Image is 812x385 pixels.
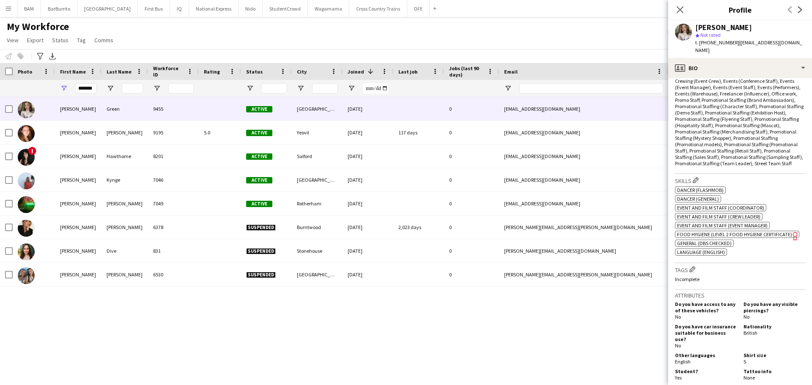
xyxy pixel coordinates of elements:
[55,263,101,286] div: [PERSON_NAME]
[292,192,343,215] div: Rotherham
[261,83,287,93] input: Status Filter Input
[18,267,35,284] img: Eleanor Nutter
[499,239,668,262] div: [PERSON_NAME][EMAIL_ADDRESS][DOMAIN_NAME]
[239,0,263,17] button: Nido
[695,39,739,46] span: t. [PHONE_NUMBER]
[17,0,41,17] button: BAM
[246,177,272,183] span: Active
[55,192,101,215] div: [PERSON_NAME]
[449,65,484,78] span: Jobs (last 90 days)
[668,58,812,78] div: Bio
[18,196,35,213] img: Eleanor McGarry
[101,145,148,168] div: Hawthorne
[499,263,668,286] div: [PERSON_NAME][EMAIL_ADDRESS][PERSON_NAME][DOMAIN_NAME]
[49,35,72,46] a: Status
[170,0,189,17] button: IQ
[504,85,512,92] button: Open Filter Menu
[499,145,668,168] div: [EMAIL_ADDRESS][DOMAIN_NAME]
[138,0,170,17] button: First Bus
[246,153,272,160] span: Active
[77,0,138,17] button: [GEOGRAPHIC_DATA]
[499,121,668,144] div: [EMAIL_ADDRESS][DOMAIN_NAME]
[499,216,668,239] div: [PERSON_NAME][EMAIL_ADDRESS][PERSON_NAME][DOMAIN_NAME]
[677,213,760,220] span: Event and Film Staff (Crew Leader)
[348,85,355,92] button: Open Filter Menu
[47,51,58,61] app-action-btn: Export XLSX
[28,147,36,155] span: !
[55,239,101,262] div: [PERSON_NAME]
[18,149,35,166] img: Eleanor Hawthorne
[55,121,101,144] div: [PERSON_NAME]
[18,125,35,142] img: Eleanor Baskett
[60,68,86,75] span: First Name
[677,222,768,229] span: Event and Film Staff (Event Manager)
[444,121,499,144] div: 0
[677,240,732,246] span: General (DBS Checked)
[168,83,194,93] input: Workforce ID Filter Input
[246,248,276,254] span: Suspended
[199,121,241,144] div: 5.0
[695,39,802,53] span: | [EMAIL_ADDRESS][DOMAIN_NAME]
[101,97,148,120] div: Green
[18,172,35,189] img: Eleanor Kynge
[499,168,668,191] div: [EMAIL_ADDRESS][DOMAIN_NAME]
[743,352,805,358] h5: Shirt size
[675,342,681,349] span: No
[743,368,805,374] h5: Tattoo info
[189,0,239,17] button: National Express
[668,4,812,15] h3: Profile
[393,216,444,239] div: 2,023 days
[349,0,407,17] button: Cross Country Trains
[675,65,804,167] span: Adwalker Staff, Assistant Event Manager, Bar & Catering (Barista), Brand Ambassador, Crewing (Cre...
[24,35,47,46] a: Export
[499,192,668,215] div: [EMAIL_ADDRESS][DOMAIN_NAME]
[504,68,518,75] span: Email
[348,68,364,75] span: Joined
[308,0,349,17] button: Wagamama
[55,168,101,191] div: [PERSON_NAME]
[292,239,343,262] div: Stonehouse
[393,121,444,144] div: 117 days
[700,32,721,38] span: Not rated
[74,35,89,46] a: Tag
[246,201,272,207] span: Active
[444,216,499,239] div: 0
[363,83,388,93] input: Joined Filter Input
[55,216,101,239] div: [PERSON_NAME]
[101,263,148,286] div: [PERSON_NAME]
[343,121,393,144] div: [DATE]
[677,231,792,238] span: Food Hygiene (Level 2 Food Hygiene Certificate)
[18,68,32,75] span: Photo
[343,239,393,262] div: [DATE]
[444,145,499,168] div: 0
[3,35,22,46] a: View
[343,216,393,239] div: [DATE]
[292,145,343,168] div: Salford
[743,330,757,336] span: British
[675,314,681,320] span: No
[101,216,148,239] div: [PERSON_NAME]
[343,145,393,168] div: [DATE]
[743,323,805,330] h5: Nationality
[101,121,148,144] div: [PERSON_NAME]
[743,374,755,381] span: None
[743,301,805,314] h5: Do you have any visible piercings?
[55,145,101,168] div: [PERSON_NAME]
[499,97,668,120] div: [EMAIL_ADDRESS][DOMAIN_NAME]
[7,20,69,33] span: My Workforce
[246,106,272,112] span: Active
[91,35,117,46] a: Comms
[148,168,199,191] div: 7046
[407,0,430,17] button: DFE
[444,263,499,286] div: 0
[148,145,199,168] div: 8201
[60,85,68,92] button: Open Filter Menu
[107,68,132,75] span: Last Name
[75,83,96,93] input: First Name Filter Input
[675,176,805,185] h3: Skills
[55,97,101,120] div: [PERSON_NAME]
[52,36,69,44] span: Status
[246,224,276,231] span: Suspended
[204,68,220,75] span: Rating
[18,243,35,260] img: Eleanor Dive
